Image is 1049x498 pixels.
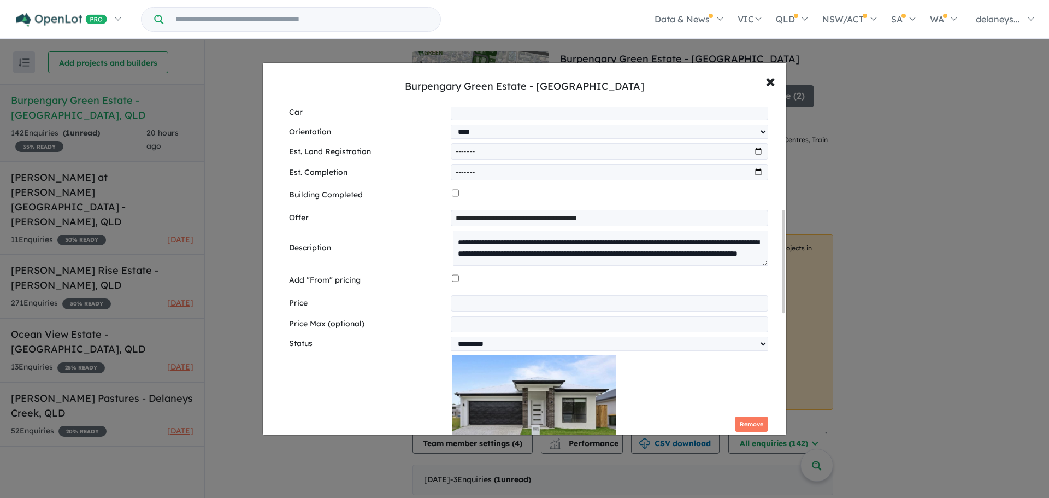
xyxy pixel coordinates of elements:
[16,13,107,27] img: Openlot PRO Logo White
[166,8,438,31] input: Try estate name, suburb, builder or developer
[405,79,644,93] div: Burpengary Green Estate - [GEOGRAPHIC_DATA]
[289,189,447,202] label: Building Completed
[289,106,446,119] label: Car
[289,337,446,350] label: Status
[735,417,768,432] button: Remove
[289,166,446,179] label: Est. Completion
[289,145,446,159] label: Est. Land Registration
[289,297,446,310] label: Price
[976,14,1020,25] span: delaneys...
[289,212,446,225] label: Offer
[289,126,446,139] label: Orientation
[289,242,449,255] label: Description
[452,355,616,465] img: Burpengary Green Estate - Burpengary - Lot .
[289,274,447,287] label: Add "From" pricing
[289,318,446,331] label: Price Max (optional)
[765,69,775,92] span: ×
